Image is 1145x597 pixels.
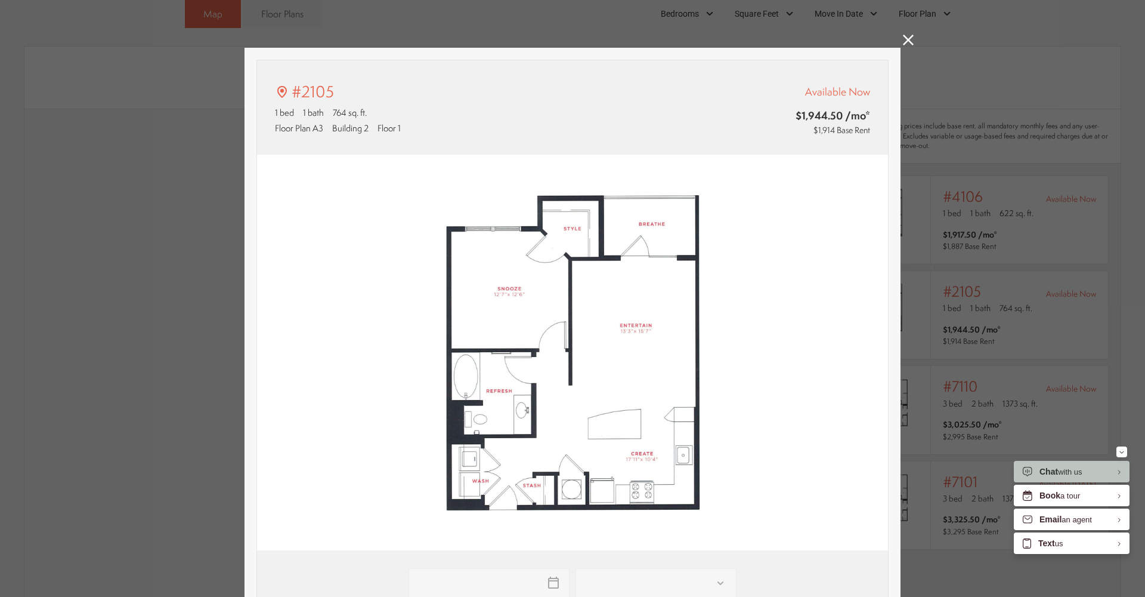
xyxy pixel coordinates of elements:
p: #2105 [292,81,334,103]
span: Available Now [805,84,870,99]
span: Floor 1 [377,122,401,134]
span: 1 bath [303,106,324,119]
span: $1,914 Base Rent [813,124,870,136]
span: 764 sq. ft. [333,106,367,119]
span: 1 bed [275,106,294,119]
span: Building 2 [332,122,369,134]
span: $1,944.50 /mo* [730,108,870,123]
span: Floor Plan A3 [275,122,323,134]
img: #2105 - 1 bedroom floor plan layout with 1 bathroom and 764 square feet [257,155,888,551]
